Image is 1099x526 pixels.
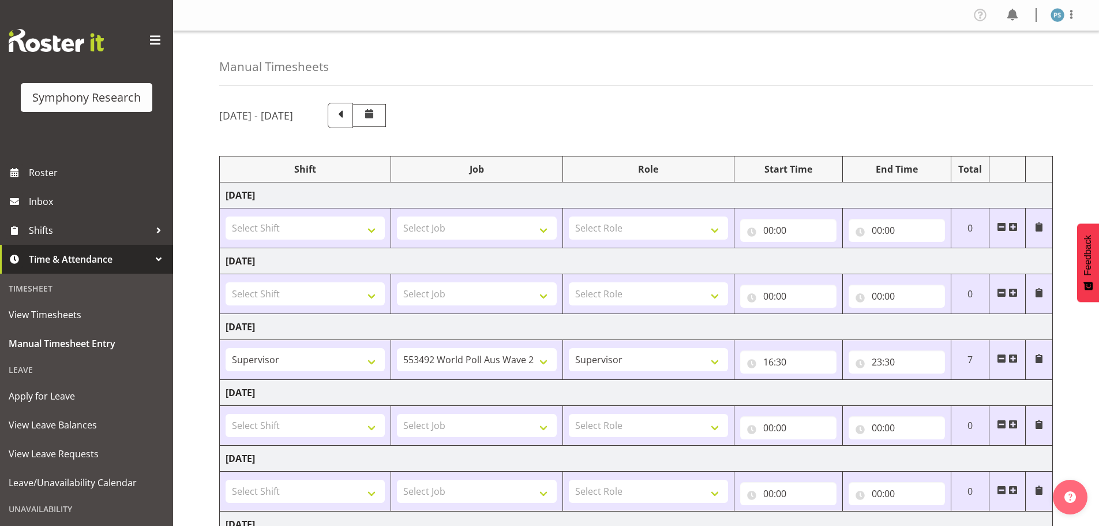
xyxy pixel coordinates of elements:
input: Click to select... [849,482,945,505]
span: Shifts [29,222,150,239]
h5: [DATE] - [DATE] [219,109,293,122]
div: Total [957,162,984,176]
input: Click to select... [740,350,837,374]
span: Inbox [29,193,167,210]
a: Apply for Leave [3,382,170,411]
input: Click to select... [740,285,837,308]
div: Timesheet [3,277,170,300]
span: Roster [29,164,167,181]
span: Manual Timesheet Entry [9,335,164,352]
td: 0 [951,274,989,314]
input: Click to select... [849,219,945,242]
input: Click to select... [740,482,837,505]
span: View Leave Requests [9,445,164,462]
div: Leave [3,358,170,382]
a: Manual Timesheet Entry [3,329,170,358]
img: Rosterit website logo [9,29,104,52]
div: Shift [226,162,385,176]
td: [DATE] [220,446,1053,472]
div: Unavailability [3,497,170,521]
img: help-xxl-2.png [1064,491,1076,503]
div: End Time [849,162,945,176]
td: 0 [951,406,989,446]
img: paul-s-stoneham1982.jpg [1051,8,1064,22]
td: [DATE] [220,248,1053,274]
div: Symphony Research [32,89,141,106]
span: Time & Attendance [29,251,150,268]
a: Leave/Unavailability Calendar [3,468,170,497]
span: Feedback [1083,235,1093,275]
input: Click to select... [740,219,837,242]
span: Apply for Leave [9,387,164,405]
td: [DATE] [220,182,1053,208]
a: View Timesheets [3,300,170,329]
span: View Timesheets [9,306,164,323]
td: [DATE] [220,380,1053,406]
a: View Leave Requests [3,439,170,468]
input: Click to select... [849,285,945,308]
h4: Manual Timesheets [219,60,329,73]
a: View Leave Balances [3,411,170,439]
button: Feedback - Show survey [1077,223,1099,302]
td: 0 [951,472,989,512]
td: 0 [951,208,989,248]
div: Start Time [740,162,837,176]
td: [DATE] [220,314,1053,340]
span: Leave/Unavailability Calendar [9,474,164,491]
input: Click to select... [849,350,945,374]
div: Job [397,162,556,176]
div: Role [569,162,728,176]
td: 7 [951,340,989,380]
span: View Leave Balances [9,416,164,434]
input: Click to select... [740,416,837,439]
input: Click to select... [849,416,945,439]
